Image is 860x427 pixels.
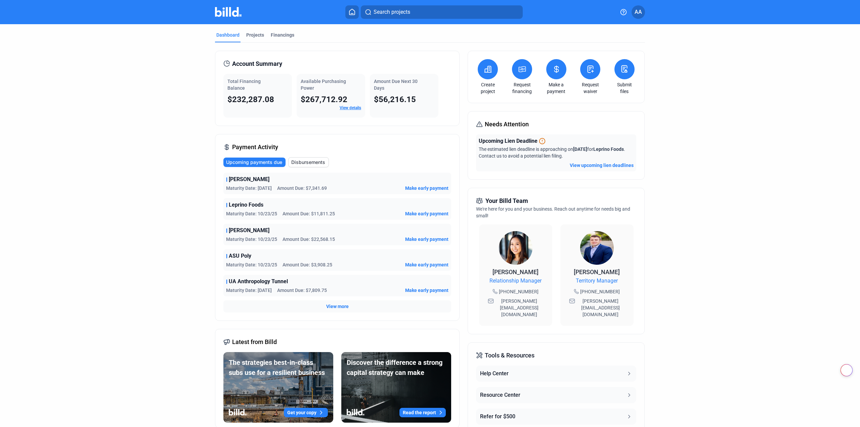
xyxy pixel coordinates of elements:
span: Leprino Foods [229,201,263,209]
span: Latest from Billd [232,337,277,347]
a: Submit files [613,81,636,95]
button: Make early payment [405,287,448,294]
div: The strategies best-in-class subs use for a resilient business [229,357,328,378]
button: Make early payment [405,210,448,217]
button: Upcoming payments due [223,158,286,167]
span: Needs Attention [485,120,529,129]
span: $232,287.08 [227,95,274,104]
button: Read the report [399,408,446,417]
span: Maturity Date: 10/23/25 [226,236,277,243]
span: Amount Due Next 30 Days [374,79,418,91]
span: [PERSON_NAME][EMAIL_ADDRESS][DOMAIN_NAME] [576,298,625,318]
span: Relationship Manager [489,277,542,285]
span: ASU Poly [229,252,251,260]
span: [PERSON_NAME][EMAIL_ADDRESS][DOMAIN_NAME] [495,298,544,318]
span: Maturity Date: 10/23/25 [226,210,277,217]
button: Make early payment [405,236,448,243]
button: Make early payment [405,185,448,191]
span: We're here for you and your business. Reach out anytime for needs big and small! [476,206,630,218]
span: AA [635,8,642,16]
button: Disbursements [288,157,329,167]
a: Request financing [510,81,534,95]
span: Tools & Resources [485,351,534,360]
span: [PERSON_NAME] [574,268,620,275]
div: Help Center [480,370,509,378]
span: Disbursements [291,159,325,166]
button: AA [632,5,645,19]
a: Create project [476,81,500,95]
span: Territory Manager [576,277,618,285]
button: Get your copy [284,408,328,417]
span: Total Financing Balance [227,79,261,91]
div: Financings [271,32,294,38]
span: [PERSON_NAME] [229,175,269,183]
span: Amount Due: $7,341.69 [277,185,327,191]
span: Upcoming payments due [226,159,282,166]
span: The estimated lien deadline is approaching on for . Contact us to avoid a potential lien filing. [479,146,625,159]
div: Resource Center [480,391,520,399]
span: Amount Due: $22,568.15 [283,236,335,243]
img: Relationship Manager [499,231,532,265]
div: Discover the difference a strong capital strategy can make [347,357,446,378]
span: Amount Due: $3,908.25 [283,261,332,268]
span: $56,216.15 [374,95,416,104]
span: Payment Activity [232,142,278,152]
a: Request waiver [578,81,602,95]
span: Upcoming Lien Deadline [479,137,537,145]
div: Projects [246,32,264,38]
button: View upcoming lien deadlines [570,162,634,169]
a: Make a payment [545,81,568,95]
span: Amount Due: $11,811.25 [283,210,335,217]
button: Resource Center [476,387,636,403]
span: Maturity Date: [DATE] [226,287,272,294]
button: Help Center [476,366,636,382]
a: View details [340,105,361,110]
span: Search projects [374,8,410,16]
span: $267,712.92 [301,95,347,104]
div: Refer for $500 [480,413,515,421]
span: [PHONE_NUMBER] [499,288,539,295]
span: Account Summary [232,59,282,69]
span: Amount Due: $7,809.75 [277,287,327,294]
div: Dashboard [216,32,240,38]
span: Leprino Foods [593,146,624,152]
button: View more [326,303,349,310]
span: Maturity Date: [DATE] [226,185,272,191]
span: [PERSON_NAME] [229,226,269,234]
span: [PHONE_NUMBER] [580,288,620,295]
button: Make early payment [405,261,448,268]
img: Billd Company Logo [215,7,242,17]
span: [DATE] [573,146,587,152]
span: Your Billd Team [485,196,528,206]
button: Refer for $500 [476,409,636,425]
span: [PERSON_NAME] [492,268,539,275]
span: UA Anthropology Tunnel [229,277,288,286]
img: Territory Manager [580,231,614,265]
span: Maturity Date: 10/23/25 [226,261,277,268]
span: Available Purchasing Power [301,79,346,91]
button: Search projects [361,5,523,19]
